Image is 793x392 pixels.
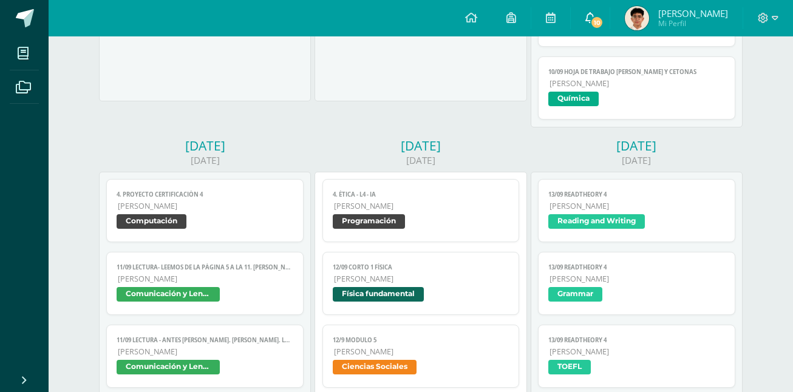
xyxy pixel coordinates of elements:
span: 13/09 ReadTheory 4 [548,191,725,198]
span: Mi Perfil [658,18,728,29]
a: 4. Proyecto Certificación 4[PERSON_NAME]Computación [106,179,304,242]
div: [DATE] [99,154,311,167]
span: Física fundamental [333,287,424,302]
span: Computación [117,214,186,229]
span: Ciencias Sociales [333,360,417,374]
span: 12/09 Corto 1 Física [333,263,509,271]
span: Reading and Writing [548,214,645,229]
a: 11/09 LECTURA - Antes [PERSON_NAME]. [PERSON_NAME]. La descubridora del radio (Digital)[PERSON_NA... [106,325,304,388]
a: 12/9 Modulo 5[PERSON_NAME]Ciencias Sociales [322,325,520,388]
span: [PERSON_NAME] [118,346,293,357]
span: [PERSON_NAME] [334,274,509,284]
div: [DATE] [531,137,743,154]
span: Química [548,92,599,106]
a: 13/09 ReadTheory 4[PERSON_NAME]Reading and Writing [538,179,735,242]
span: 10/09 Hoja de trabajo [PERSON_NAME] y cetonas [548,68,725,76]
span: [PERSON_NAME] [550,274,725,284]
span: [PERSON_NAME] [550,201,725,211]
span: Programación [333,214,405,229]
a: 13/09 ReadTheory 4[PERSON_NAME]Grammar [538,252,735,315]
span: 11/09 LECTURA- Leemos de la página 5 a la 11. [PERSON_NAME]. La descubridora del radio [117,263,293,271]
a: 13/09 ReadTheory 4[PERSON_NAME]TOEFL [538,325,735,388]
span: [PERSON_NAME] [550,78,725,89]
span: [PERSON_NAME] [550,346,725,357]
span: 13/09 ReadTheory 4 [548,336,725,344]
div: [DATE] [531,154,743,167]
span: [PERSON_NAME] [334,201,509,211]
a: 10/09 Hoja de trabajo [PERSON_NAME] y cetonas[PERSON_NAME]Química [538,56,735,120]
span: Comunicación y Lenguaje [117,360,220,374]
span: 10 [590,16,604,29]
span: [PERSON_NAME] [118,274,293,284]
img: fa1f7fca692f2d9304f42208ced13b82.png [625,6,649,30]
div: [DATE] [315,154,526,167]
span: 4. Ética - L4 - IA [333,191,509,198]
a: 4. Ética - L4 - IA[PERSON_NAME]Programación [322,179,520,242]
span: 13/09 ReadTheory 4 [548,263,725,271]
span: Comunicación y Lenguaje [117,287,220,302]
a: 12/09 Corto 1 Física[PERSON_NAME]Física fundamental [322,252,520,315]
span: [PERSON_NAME] [658,7,728,19]
span: 11/09 LECTURA - Antes [PERSON_NAME]. [PERSON_NAME]. La descubridora del radio (Digital) [117,336,293,344]
span: 4. Proyecto Certificación 4 [117,191,293,198]
a: 11/09 LECTURA- Leemos de la página 5 a la 11. [PERSON_NAME]. La descubridora del radio[PERSON_NAM... [106,252,304,315]
span: [PERSON_NAME] [118,201,293,211]
div: [DATE] [315,137,526,154]
span: [PERSON_NAME] [334,346,509,357]
div: [DATE] [99,137,311,154]
span: 12/9 Modulo 5 [333,336,509,344]
span: TOEFL [548,360,591,374]
span: Grammar [548,287,602,302]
